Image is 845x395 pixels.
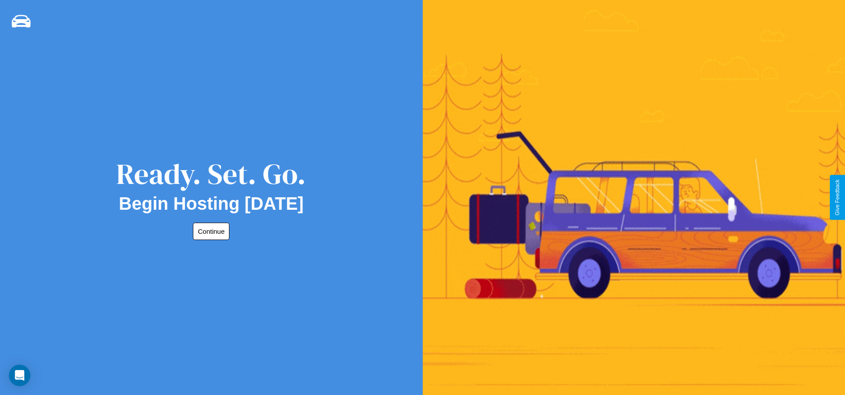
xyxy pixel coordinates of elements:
[116,154,306,194] div: Ready. Set. Go.
[119,194,304,214] h2: Begin Hosting [DATE]
[834,179,841,216] div: Give Feedback
[193,223,229,240] button: Continue
[9,365,30,386] div: Open Intercom Messenger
